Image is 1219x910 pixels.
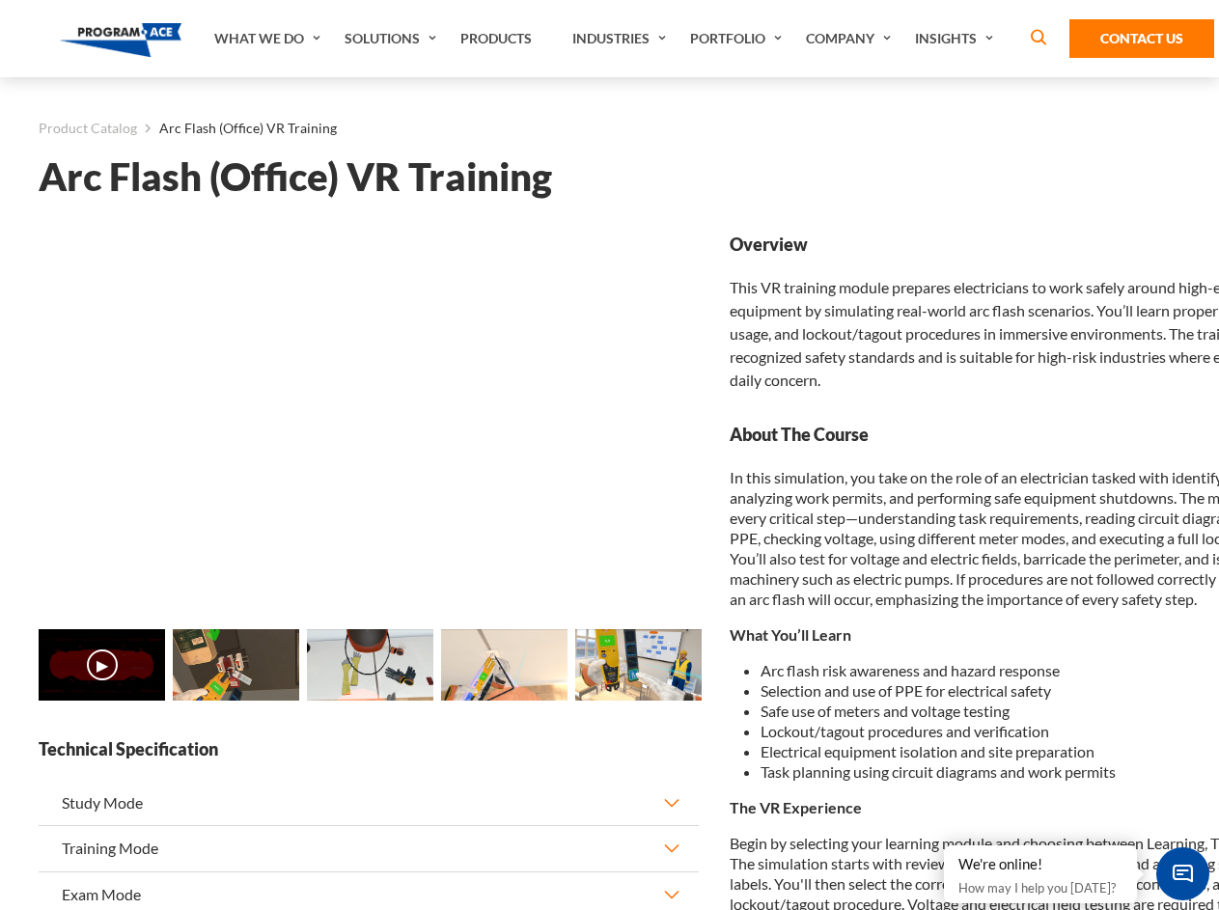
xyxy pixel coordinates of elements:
[87,649,118,680] button: ▶
[60,23,182,57] img: Program-Ace
[39,116,137,141] a: Product Catalog
[39,233,699,604] iframe: Arc Flash (Office) VR Training - Video 0
[39,629,165,701] img: Arc Flash (Office) VR Training - Video 0
[137,116,337,141] li: Arc Flash (Office) VR Training
[307,629,433,701] img: Arc Flash (Office) VR Training - Preview 2
[39,737,699,761] strong: Technical Specification
[1156,847,1209,900] span: Chat Widget
[39,826,699,870] button: Training Mode
[575,629,702,701] img: Arc Flash (Office) VR Training - Preview 4
[1069,19,1214,58] a: Contact Us
[958,855,1122,874] div: We're online!
[39,781,699,825] button: Study Mode
[441,629,568,701] img: Arc Flash (Office) VR Training - Preview 3
[958,876,1122,899] p: How may I help you [DATE]?
[173,629,299,701] img: Arc Flash (Office) VR Training - Preview 1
